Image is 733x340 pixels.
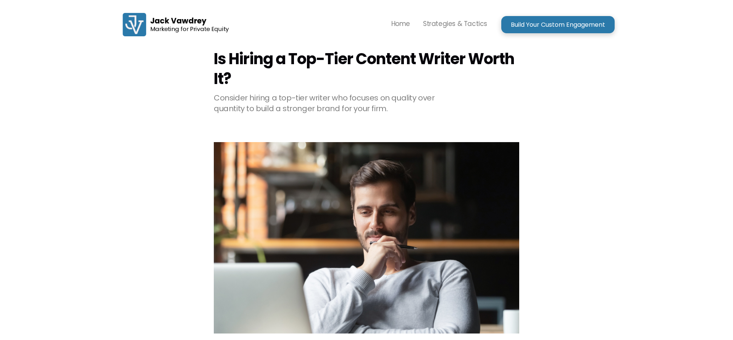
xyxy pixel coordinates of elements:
[391,18,410,30] p: Home
[385,11,417,37] a: Home
[417,11,494,37] a: Strategies & Tactics
[423,18,487,30] p: Strategies & Tactics
[214,49,519,89] h1: Is Hiring a Top-Tier Content Writer Worth It?
[214,92,446,114] p: Consider hiring a top-tier writer who focuses on quality over quantity to build a stronger brand ...
[118,8,233,41] a: home
[501,16,615,33] a: Build Your Custom Engagement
